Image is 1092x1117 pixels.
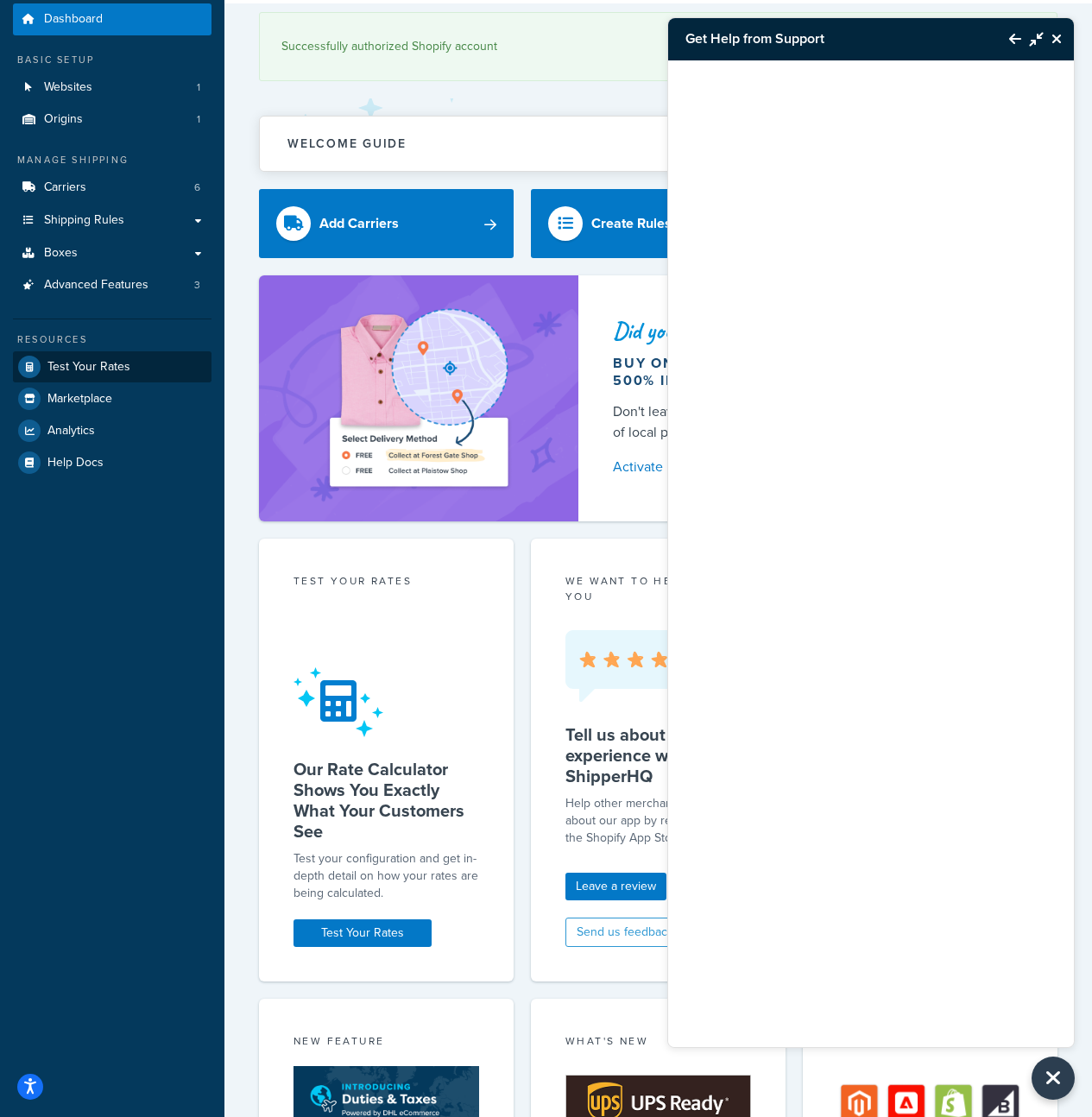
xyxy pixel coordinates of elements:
[13,269,211,301] li: Advanced Features
[197,80,200,95] span: 1
[47,456,104,470] span: Help Docs
[531,189,786,258] a: Create Rules
[565,1033,751,1053] div: What's New
[294,919,432,947] a: Test Your Rates
[613,455,1016,479] a: Activate In-Store Pickup
[13,72,211,104] li: Websites
[591,211,672,236] div: Create Rules
[565,795,751,847] p: Help other merchants learn more about our app by reviewing us in the Shopify App Store.
[44,278,148,293] span: Advanced Features
[13,172,211,204] li: Carriers
[13,104,211,136] li: Origins
[319,211,399,236] div: Add Carriers
[565,918,685,947] button: Send us feedback
[668,60,1074,1047] iframe: Chat Widget
[294,573,479,593] div: Test your rates
[13,153,211,167] div: Manage Shipping
[44,180,86,195] span: Carriers
[13,72,211,104] a: Websites1
[197,112,200,127] span: 1
[613,355,1016,389] div: Buy online pickup in store has increased 500% in the past two years!
[13,447,211,478] a: Help Docs
[565,873,666,900] a: Leave a review
[194,278,200,293] span: 3
[47,360,130,375] span: Test Your Rates
[13,351,211,382] a: Test Your Rates
[194,180,200,195] span: 6
[13,415,211,446] a: Analytics
[1032,1057,1075,1100] button: Close Resource Center
[294,1033,479,1053] div: New Feature
[287,137,407,150] h2: Welcome Guide
[44,246,78,261] span: Boxes
[47,424,95,439] span: Analytics
[565,724,751,786] h5: Tell us about your experience with ShipperHQ
[992,19,1021,59] button: Back to Resource Center
[613,319,1016,343] div: Did you know?
[13,237,211,269] a: Boxes
[13,53,211,67] div: Basic Setup
[260,117,1057,171] button: Welcome Guide
[13,104,211,136] a: Origins1
[13,205,211,237] a: Shipping Rules
[294,850,479,902] div: Test your configuration and get in-depth detail on how your rates are being calculated.
[44,112,83,127] span: Origins
[565,573,751,604] p: we want to hear from you
[13,383,211,414] a: Marketplace
[613,401,1016,443] div: Don't leave your customer's waiting. Offer them the convenience of local pickup at any of your re...
[13,332,211,347] div: Resources
[1044,28,1074,49] button: Close Resource Center
[44,80,92,95] span: Websites
[44,12,103,27] span: Dashboard
[1021,19,1044,59] button: Minimize Resource Center
[294,759,479,842] h5: Our Rate Calculator Shows You Exactly What Your Customers See
[289,301,548,495] img: ad-shirt-map-b0359fc47e01cab431d101c4b569394f6a03f54285957d908178d52f29eb9668.png
[259,189,514,258] a: Add Carriers
[44,213,124,228] span: Shipping Rules
[47,392,112,407] span: Marketplace
[281,35,1035,59] div: Successfully authorized Shopify account
[668,18,992,60] h3: Get Help from Support
[13,3,211,35] a: Dashboard
[13,269,211,301] a: Advanced Features3
[13,172,211,204] a: Carriers6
